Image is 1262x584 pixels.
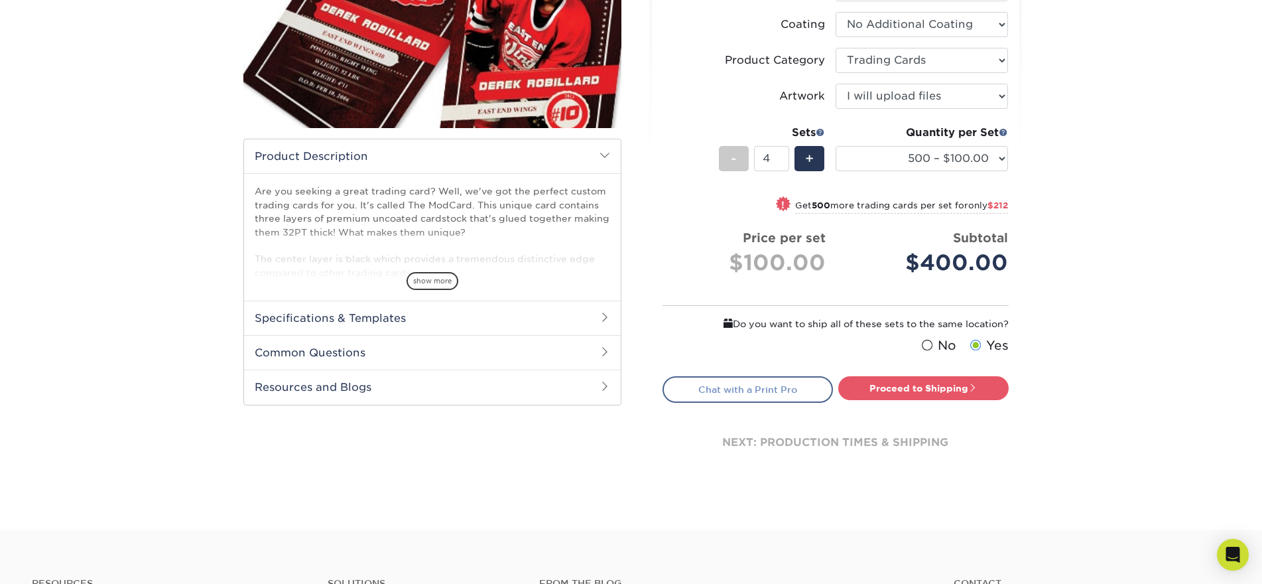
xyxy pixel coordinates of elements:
[731,149,737,169] span: -
[244,301,621,335] h2: Specifications & Templates
[918,336,956,355] label: No
[968,200,1008,210] span: only
[673,247,826,279] div: $100.00
[663,403,1009,482] div: next: production times & shipping
[846,247,1008,279] div: $400.00
[779,88,825,104] div: Artwork
[407,272,458,290] span: show more
[812,200,830,210] strong: 500
[795,200,1008,214] small: Get more trading cards per set for
[663,317,1009,331] div: Do you want to ship all of these sets to the same location?
[1217,539,1249,571] div: Open Intercom Messenger
[838,376,1009,400] a: Proceed to Shipping
[719,125,825,141] div: Sets
[805,149,814,169] span: +
[781,17,825,33] div: Coating
[987,200,1008,210] span: $212
[244,370,621,404] h2: Resources and Blogs
[244,139,621,173] h2: Product Description
[244,335,621,370] h2: Common Questions
[967,336,1009,355] label: Yes
[836,125,1008,141] div: Quantity per Set
[953,230,1008,245] strong: Subtotal
[725,52,825,68] div: Product Category
[255,184,610,279] p: Are you seeking a great trading card? Well, we've got the perfect custom trading cards for you. I...
[781,198,785,212] span: !
[743,230,826,245] strong: Price per set
[663,376,833,403] a: Chat with a Print Pro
